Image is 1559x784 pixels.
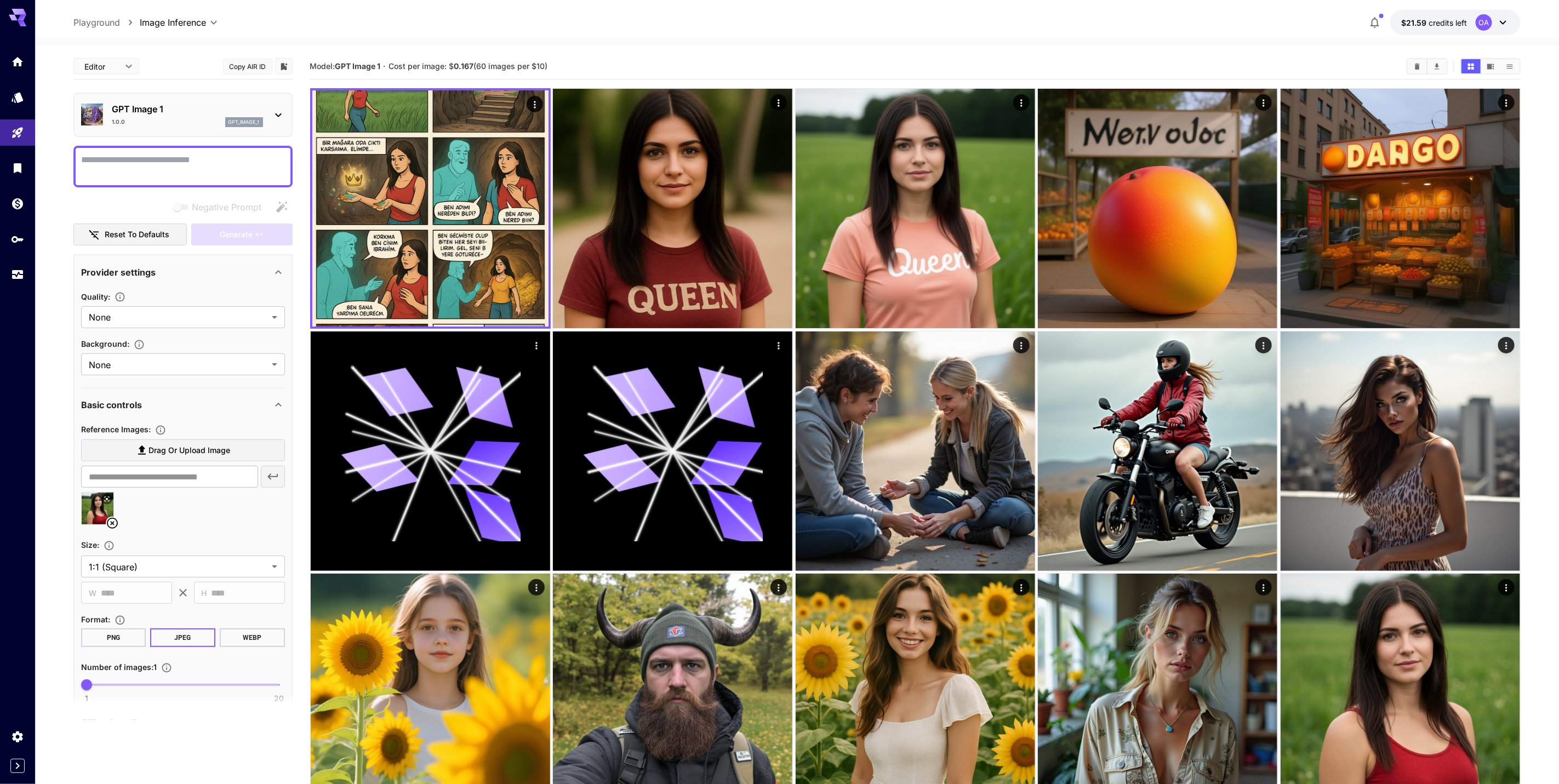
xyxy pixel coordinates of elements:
a: Playground [73,16,121,29]
span: Quality : [81,292,110,301]
div: Clear ImagesDownload All [1407,58,1448,75]
b: GPT Image 1 [335,61,381,71]
button: Expand sidebar [10,759,25,773]
button: Specify how many images to generate in a single request. Each image generation will be charged se... [157,662,176,673]
span: Cost per image: $ (60 images per $10) [389,61,547,71]
div: Actions [527,96,543,112]
div: Home [11,55,24,68]
img: 2Q== [1038,331,1277,571]
div: Actions [528,579,545,596]
button: Download All [1427,59,1447,73]
div: Actions [1013,579,1030,596]
span: None [89,311,267,324]
div: Actions [1256,579,1272,596]
div: Show images in grid viewShow images in video viewShow images in list view [1460,58,1521,75]
p: Provider settings [81,266,156,279]
div: Actions [1256,94,1272,111]
span: Background : [81,339,129,348]
button: Show images in list view [1500,59,1520,73]
p: 1.0.0 [112,118,125,126]
button: WEBP [220,628,285,647]
b: 0.167 [454,61,473,71]
span: H [202,587,207,599]
div: Provider settings [81,259,285,285]
span: Number of images : 1 [81,662,157,672]
div: GPT Image 11.0.0gpt_image_1 [81,98,285,131]
span: Model: [310,61,381,71]
div: Actions [771,94,787,111]
div: OA [1476,14,1492,31]
button: Show images in video view [1481,59,1500,73]
span: Editor [84,61,118,72]
p: Basic controls [81,398,142,411]
img: 2Q== [312,90,549,327]
div: Actions [528,337,545,353]
button: PNG [81,628,146,647]
span: 1:1 (Square) [89,560,267,574]
div: Actions [1013,94,1030,111]
span: $21.59 [1401,18,1429,27]
img: 9k= [796,89,1035,328]
div: Usage [11,268,24,282]
nav: breadcrumb [73,16,140,29]
div: Actions [771,579,787,596]
span: Size : [81,540,99,550]
div: Basic controls [81,392,285,418]
img: 2Q== [1281,331,1520,571]
button: Clear Images [1408,59,1427,73]
span: None [89,358,267,371]
div: Actions [1498,579,1515,596]
div: Actions [1256,337,1272,353]
div: Actions [771,337,787,353]
img: 2Q== [796,331,1035,571]
div: $21.58841 [1401,17,1467,28]
button: Adjust the dimensions of the generated image by specifying its width and height in pixels, or sel... [99,540,119,551]
button: Reset to defaults [73,224,187,246]
button: Upload a reference image to guide the result. This is needed for Image-to-Image or Inpainting. Su... [151,425,170,436]
div: Models [11,90,24,104]
span: Reference Images : [81,425,151,434]
button: JPEG [150,628,215,647]
div: Library [11,161,24,175]
button: Choose the file format for the output image. [110,615,130,626]
span: Negative Prompt [192,201,262,214]
p: · [383,60,386,73]
span: Negative prompts are not compatible with the selected model. [170,200,271,214]
span: credits left [1429,18,1467,27]
span: W [89,587,96,599]
button: Copy AIR ID [223,59,272,75]
button: Add to library [279,60,289,73]
img: 9k= [1281,89,1520,328]
div: Actions [1498,94,1515,111]
div: Actions [1013,337,1030,353]
div: Playground [11,126,24,140]
div: Actions [1498,337,1515,353]
button: $21.58841OA [1390,10,1521,35]
span: Format : [81,615,110,624]
img: Z [1038,89,1277,328]
span: Drag or upload image [149,444,230,457]
span: Image Inference [140,16,207,29]
p: GPT Image 1 [112,102,263,116]
div: Wallet [11,197,24,210]
img: 9k= [553,89,792,328]
button: Show images in grid view [1461,59,1481,73]
div: Settings [11,730,24,743]
div: API Keys [11,232,24,246]
p: gpt_image_1 [229,118,260,126]
label: Drag or upload image [81,439,285,462]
